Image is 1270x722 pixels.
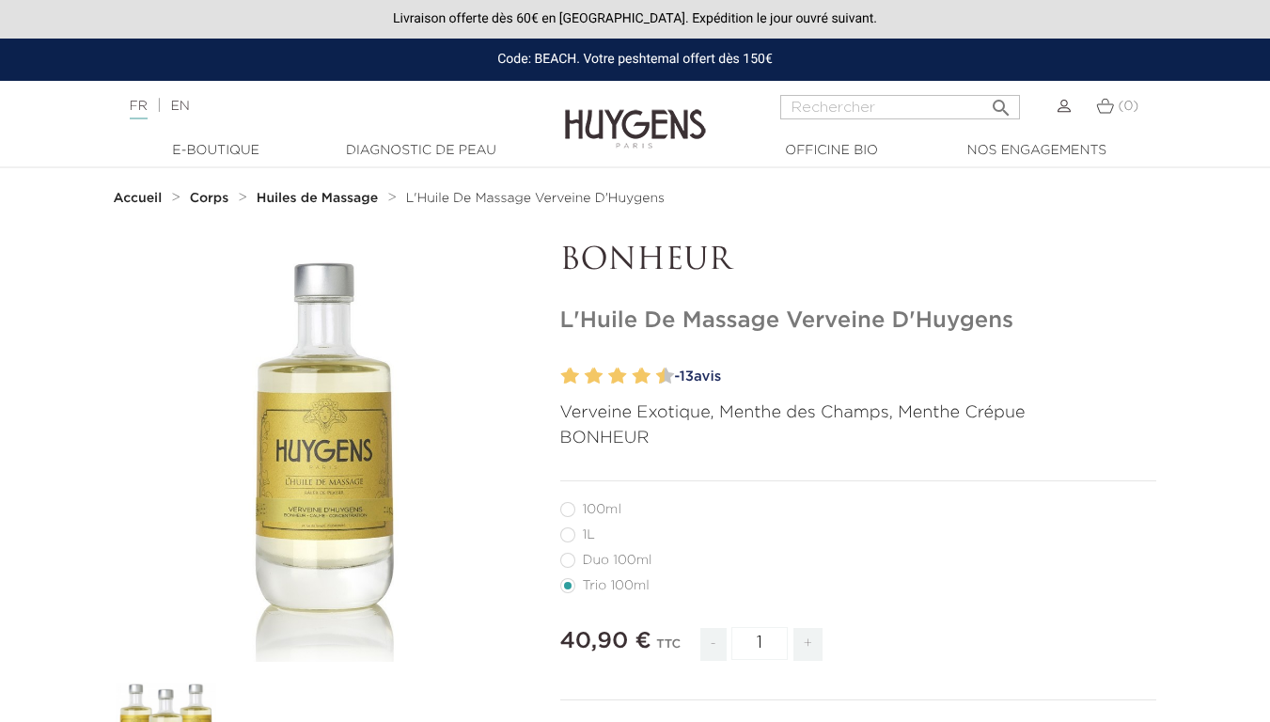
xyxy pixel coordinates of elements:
input: Rechercher [780,95,1020,119]
strong: Corps [190,192,229,205]
img: Huygens [565,79,706,151]
span: (0) [1118,100,1138,113]
strong: Huiles de Massage [257,192,378,205]
a: FR [130,100,148,119]
span: 40,90 € [560,630,651,652]
span: - [700,628,727,661]
div: TTC [656,624,681,675]
label: 9 [652,363,659,390]
span: 13 [680,369,694,384]
label: 7 [628,363,635,390]
input: Quantité [731,627,788,660]
p: Verveine Exotique, Menthe des Champs, Menthe Crépue [560,400,1157,426]
label: Trio 100ml [560,578,672,593]
label: 4 [588,363,603,390]
p: BONHEUR [560,243,1157,279]
i:  [990,91,1012,114]
p: BONHEUR [560,426,1157,451]
label: 100ml [560,502,644,517]
label: 5 [604,363,611,390]
a: L'Huile De Massage Verveine D'Huygens [406,191,665,206]
button:  [984,89,1018,115]
a: Corps [190,191,233,206]
span: L'Huile De Massage Verveine D'Huygens [406,192,665,205]
label: 10 [660,363,674,390]
h1: L'Huile De Massage Verveine D'Huygens [560,307,1157,335]
a: Huiles de Massage [257,191,383,206]
a: Accueil [114,191,166,206]
div: | [120,95,515,118]
a: Nos engagements [943,141,1131,161]
label: Duo 100ml [560,553,675,568]
label: 2 [565,363,579,390]
a: EN [170,100,189,113]
label: 8 [636,363,651,390]
label: 3 [581,363,588,390]
a: -13avis [668,363,1157,391]
label: 6 [613,363,627,390]
a: Diagnostic de peau [327,141,515,161]
label: 1L [560,527,618,542]
a: E-Boutique [122,141,310,161]
a: Officine Bio [738,141,926,161]
label: 1 [557,363,564,390]
span: + [793,628,823,661]
strong: Accueil [114,192,163,205]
